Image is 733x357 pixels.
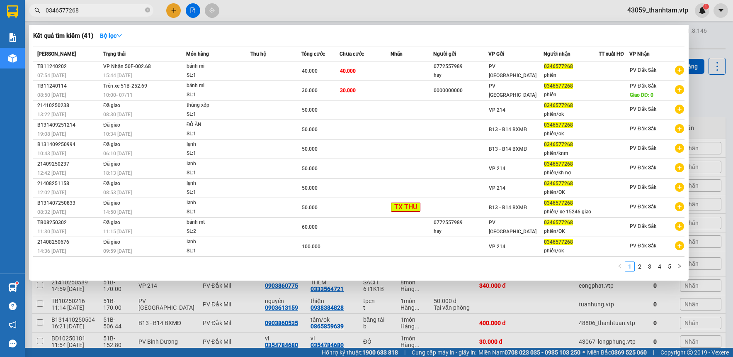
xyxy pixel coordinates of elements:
[187,62,249,71] div: bánh mi
[677,264,682,269] span: right
[645,262,655,271] li: 3
[7,5,18,18] img: logo-vxr
[103,83,147,89] span: Trên xe 51B-252.69
[302,127,318,132] span: 50.000
[489,107,505,113] span: VP 214
[37,170,66,176] span: 12:42 [DATE]
[489,83,536,98] span: PV [GEOGRAPHIC_DATA]
[630,223,656,229] span: PV Đắk Sắk
[103,220,120,225] span: Đã giao
[103,122,120,128] span: Đã giao
[37,140,101,149] div: B131409250994
[544,220,573,225] span: 0346577268
[630,204,656,210] span: PV Đắk Sắk
[37,151,66,156] span: 10:43 [DATE]
[488,51,504,57] span: VP Gửi
[187,169,249,178] div: SL: 1
[302,146,318,152] span: 50.000
[544,227,598,236] div: phiến/OK
[103,209,132,215] span: 14:50 [DATE]
[302,68,318,74] span: 40.000
[675,105,684,114] span: plus-circle
[340,51,364,57] span: Chưa cước
[8,283,17,292] img: warehouse-icon
[544,110,598,119] div: phiến/ok
[675,66,684,75] span: plus-circle
[103,170,132,176] span: 18:13 [DATE]
[103,181,120,186] span: Đã giao
[33,32,93,40] h3: Kết quả tìm kiếm ( 41 )
[599,51,624,57] span: TT xuất HĐ
[635,262,645,271] li: 2
[544,90,598,99] div: phiến
[544,149,598,158] div: phiến/knm
[433,51,456,57] span: Người gửi
[103,103,120,108] span: Đã giao
[544,103,573,108] span: 0346577268
[37,101,101,110] div: 21410250238
[37,209,66,215] span: 08:32 [DATE]
[187,110,249,119] div: SL: 1
[675,183,684,192] span: plus-circle
[37,248,66,254] span: 14:36 [DATE]
[544,200,573,206] span: 0346577268
[544,161,573,167] span: 0346577268
[187,247,249,256] div: SL: 1
[103,151,132,156] span: 06:10 [DATE]
[665,262,674,271] a: 5
[103,51,126,57] span: Trạng thái
[46,6,143,15] input: Tìm tên, số ĐT hoặc mã đơn
[544,142,573,147] span: 0346577268
[37,179,101,188] div: 21408251158
[544,181,573,186] span: 0346577268
[187,179,249,188] div: lạnh
[9,340,17,347] span: message
[489,220,536,235] span: PV [GEOGRAPHIC_DATA]
[103,161,120,167] span: Đã giao
[434,218,488,227] div: 0772557989
[187,188,249,197] div: SL: 1
[302,205,318,210] span: 50.000
[187,101,249,110] div: thùng xốp
[655,262,664,271] a: 4
[103,200,120,206] span: Đã giao
[544,51,570,57] span: Người nhận
[625,262,635,271] li: 1
[544,247,598,255] div: phiến/ok
[675,241,684,250] span: plus-circle
[544,208,598,216] div: phiến/ xe 15246 giao
[635,262,644,271] a: 2
[675,124,684,133] span: plus-circle
[391,51,403,57] span: Nhãn
[187,227,249,236] div: SL: 2
[617,264,622,269] span: left
[37,218,101,227] div: TB08250302
[630,184,656,190] span: PV Đắk Sắk
[675,144,684,153] span: plus-circle
[544,71,598,80] div: phiến
[34,7,40,13] span: search
[187,120,249,130] div: ĐỒ ĂN
[37,238,101,247] div: 21408250676
[629,51,650,57] span: VP Nhận
[37,73,66,78] span: 07:54 [DATE]
[16,282,18,284] sup: 1
[37,229,66,235] span: 11:30 [DATE]
[434,62,488,71] div: 0772557989
[37,51,76,57] span: [PERSON_NAME]
[187,159,249,169] div: lạnh
[186,51,209,57] span: Món hàng
[103,142,120,147] span: Đã giao
[302,185,318,191] span: 50.000
[103,190,132,196] span: 08:53 [DATE]
[302,107,318,113] span: 50.000
[302,88,318,93] span: 30.000
[103,112,132,117] span: 08:30 [DATE]
[103,248,132,254] span: 09:59 [DATE]
[37,190,66,196] span: 12:02 [DATE]
[187,71,249,80] div: SL: 1
[187,218,249,227] div: bánh mt
[37,62,101,71] div: TB11240202
[103,131,132,137] span: 10:34 [DATE]
[93,29,129,42] button: Bộ lọcdown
